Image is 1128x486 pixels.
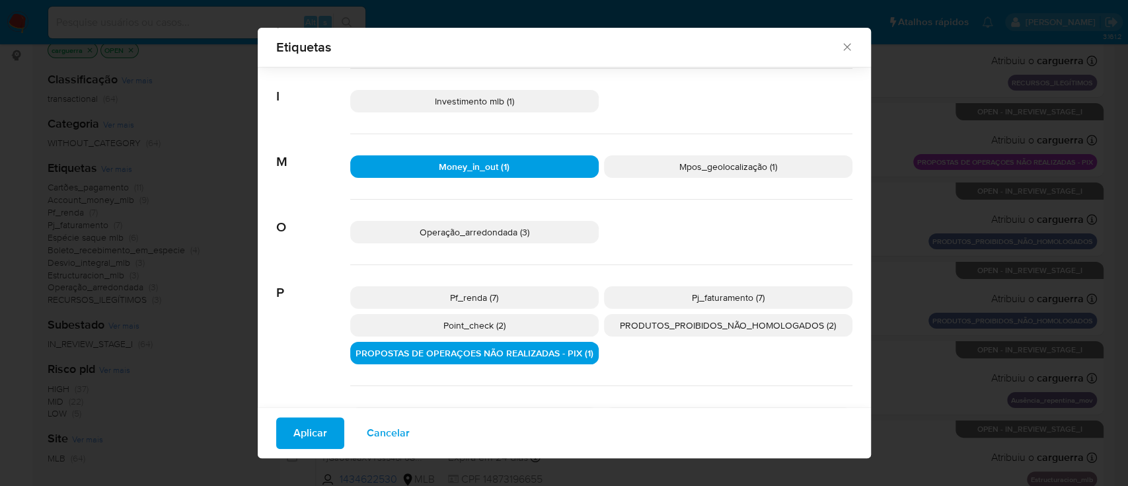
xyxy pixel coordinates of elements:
span: Pj_faturamento (7) [692,291,765,304]
span: PROPOSTAS DE OPERAÇOES NÃO REALIZADAS - PIX (1) [356,346,593,360]
button: Fechar [841,40,852,52]
div: Pj_faturamento (7) [604,286,852,309]
span: R [276,386,350,422]
button: Aplicar [276,417,344,449]
span: O [276,200,350,235]
span: Operação_arredondada (3) [420,225,529,239]
span: Etiquetas [276,40,841,54]
span: P [276,265,350,301]
span: I [276,69,350,104]
span: Cancelar [367,419,410,448]
div: Point_check (2) [350,314,599,337]
span: Investimento mlb (1) [435,95,514,108]
div: Mpos_geolocalização (1) [604,155,852,178]
div: Pf_renda (7) [350,286,599,309]
span: Pf_renda (7) [450,291,498,304]
span: M [276,134,350,170]
span: Money_in_out (1) [439,160,509,173]
div: Money_in_out (1) [350,155,599,178]
div: Operação_arredondada (3) [350,221,599,243]
span: Mpos_geolocalização (1) [679,160,777,173]
div: PROPOSTAS DE OPERAÇOES NÃO REALIZADAS - PIX (1) [350,342,599,364]
span: Aplicar [293,419,327,448]
button: Cancelar [350,417,427,449]
div: Investimento mlb (1) [350,90,599,112]
span: Point_check (2) [443,319,506,332]
div: PRODUTOS_PROIBIDOS_NÃO_HOMOLOGADOS (2) [604,314,852,337]
span: PRODUTOS_PROIBIDOS_NÃO_HOMOLOGADOS (2) [620,319,836,332]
